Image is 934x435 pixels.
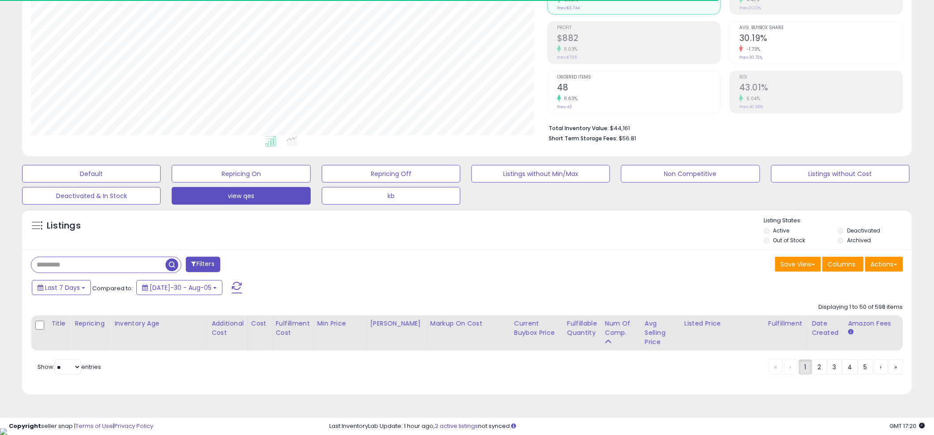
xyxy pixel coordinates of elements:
[812,360,827,375] a: 2
[322,165,460,183] button: Repricing Off
[322,187,460,205] button: kb
[645,319,677,347] div: Avg Selling Price
[739,33,903,45] h2: 30.19%
[47,220,81,232] h5: Listings
[186,257,220,272] button: Filters
[557,75,720,80] span: Ordered Items
[45,283,80,292] span: Last 7 Days
[430,319,507,328] div: Markup on Cost
[848,328,853,336] small: Amazon Fees.
[739,55,762,60] small: Prev: 30.72%
[567,319,598,337] div: Fulfillable Quantity
[890,422,925,430] span: 2025-08-13 17:20 GMT
[771,165,910,183] button: Listings without Cost
[211,319,244,337] div: Additional Cost
[842,360,858,375] a: 4
[557,5,580,11] small: Prev: $3,744
[549,122,896,133] li: $44,161
[557,55,577,60] small: Prev: $795
[75,422,113,430] a: Terms of Use
[812,319,840,337] div: Date Created
[828,260,856,269] span: Columns
[9,422,153,431] div: seller snap | |
[9,422,41,430] strong: Copyright
[743,46,761,52] small: -1.73%
[22,187,161,205] button: Deactivated & In Stock
[330,422,925,431] div: Last InventoryLab Update: 1 hour ago, not synced.
[799,360,812,375] a: 1
[858,360,873,375] a: 5
[317,319,363,328] div: Min Price
[370,319,423,328] div: [PERSON_NAME]
[114,319,204,328] div: Inventory Age
[739,104,763,109] small: Prev: 40.56%
[549,124,609,132] b: Total Inventory Value:
[435,422,478,430] a: 2 active listings
[739,26,903,30] span: Avg. Buybox Share
[819,303,903,311] div: Displaying 1 to 50 of 598 items
[822,257,864,272] button: Columns
[114,422,153,430] a: Privacy Policy
[773,227,790,234] label: Active
[739,5,761,11] small: Prev: 21.23%
[739,75,903,80] span: ROI
[557,82,720,94] h2: 48
[557,33,720,45] h2: $882
[827,360,842,375] a: 3
[739,82,903,94] h2: 43.01%
[561,95,578,102] small: 11.63%
[775,257,821,272] button: Save View
[619,134,636,142] span: $56.81
[51,319,67,328] div: Title
[847,236,871,244] label: Archived
[22,165,161,183] button: Default
[848,319,924,328] div: Amazon Fees
[895,363,897,371] span: »
[549,135,618,142] b: Short Term Storage Fees:
[605,319,637,337] div: Num of Comp.
[773,236,806,244] label: Out of Stock
[764,217,912,225] p: Listing States:
[557,104,572,109] small: Prev: 43
[172,165,310,183] button: Repricing On
[32,280,91,295] button: Last 7 Days
[426,315,510,351] th: The percentage added to the cost of goods (COGS) that forms the calculator for Min & Max prices.
[847,227,880,234] label: Deactivated
[150,283,211,292] span: [DATE]-30 - Aug-05
[880,363,882,371] span: ›
[621,165,760,183] button: Non Competitive
[561,46,578,52] small: 11.03%
[685,319,761,328] div: Listed Price
[865,257,903,272] button: Actions
[172,187,310,205] button: view qes
[75,319,107,328] div: Repricing
[743,95,761,102] small: 6.04%
[136,280,222,295] button: [DATE]-30 - Aug-05
[276,319,310,337] div: Fulfillment Cost
[92,284,133,292] span: Compared to:
[514,319,560,337] div: Current Buybox Price
[471,165,610,183] button: Listings without Min/Max
[251,319,268,328] div: Cost
[768,319,804,328] div: Fulfillment
[557,26,720,30] span: Profit
[38,363,101,371] span: Show: entries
